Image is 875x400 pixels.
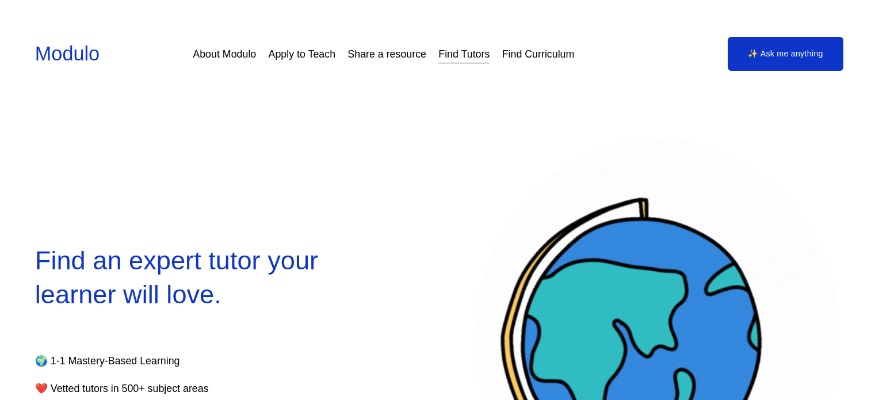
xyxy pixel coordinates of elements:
[35,379,367,398] p: ❤️ Vetted tutors in 500+ subject areas
[596,48,608,60] a: Apple Podcasts
[621,48,633,60] a: YouTube
[269,44,336,64] a: Apply to Teach
[35,243,400,311] h2: Find an expert tutor your learner will love.
[669,48,681,60] a: Instagram
[502,44,575,64] a: Find Curriculum
[728,37,843,71] a: ✨ Ask me anything
[694,48,706,60] a: Twitter
[35,43,100,64] a: Modulo
[645,48,657,60] a: Facebook
[193,44,256,64] a: About Modulo
[347,44,426,64] a: Share a resource
[438,44,490,64] a: Find Tutors
[35,352,367,370] p: 🌍 1-1 Mastery-Based Learning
